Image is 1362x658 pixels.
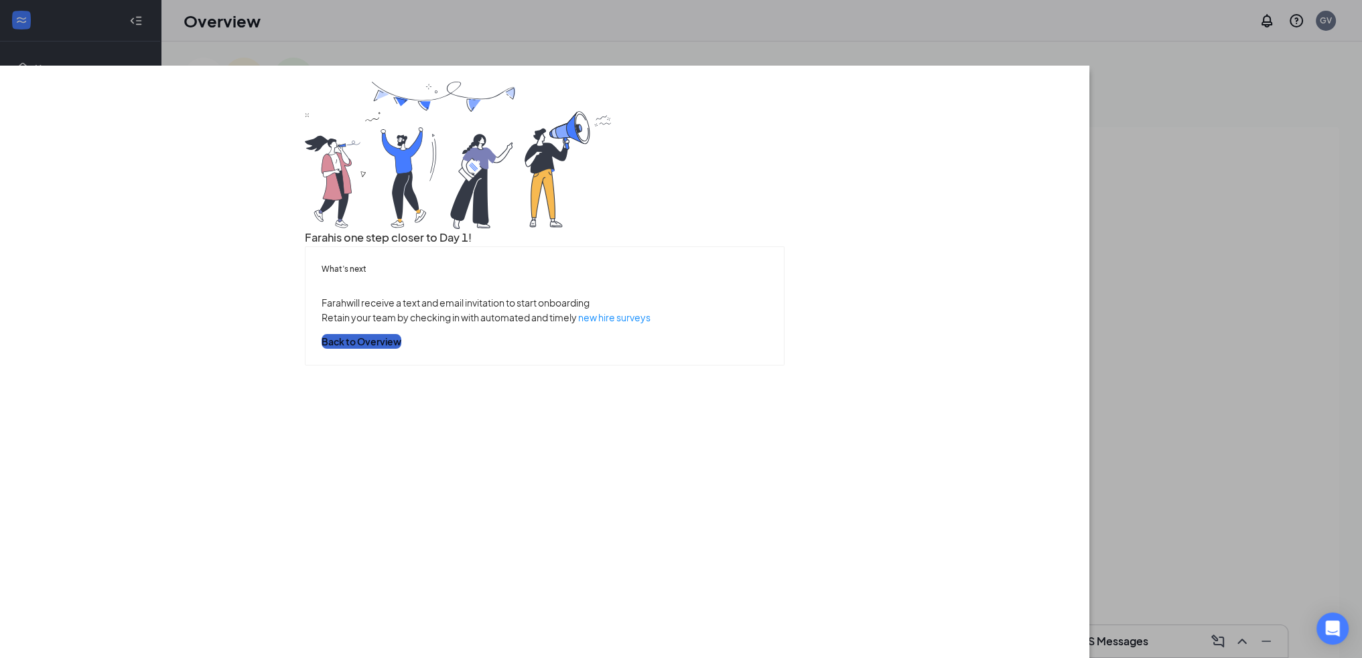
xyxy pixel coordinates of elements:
[305,229,785,246] h3: Farah is one step closer to Day 1!
[322,295,768,310] p: Farah will receive a text and email invitation to start onboarding
[322,263,768,275] h5: What’s next
[578,311,651,323] a: new hire surveys
[305,82,613,229] img: you are all set
[322,334,401,349] button: Back to Overview
[1316,612,1349,645] div: Open Intercom Messenger
[322,310,768,325] p: Retain your team by checking in with automated and timely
